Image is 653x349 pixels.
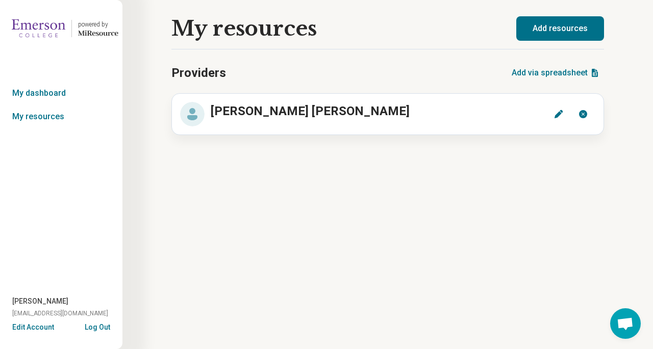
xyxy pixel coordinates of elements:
[12,296,68,307] span: [PERSON_NAME]
[171,64,226,82] h2: Providers
[171,17,317,40] h1: My resources
[211,102,410,120] p: [PERSON_NAME] [PERSON_NAME]
[12,322,54,333] button: Edit Account
[12,309,108,318] span: [EMAIL_ADDRESS][DOMAIN_NAME]
[78,20,118,29] div: powered by
[12,16,65,41] img: Emerson College
[508,61,604,85] button: Add via spreadsheet
[85,322,110,330] button: Log Out
[516,16,604,41] button: Add resources
[610,308,641,339] div: Open chat
[4,16,118,41] a: Emerson Collegepowered by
